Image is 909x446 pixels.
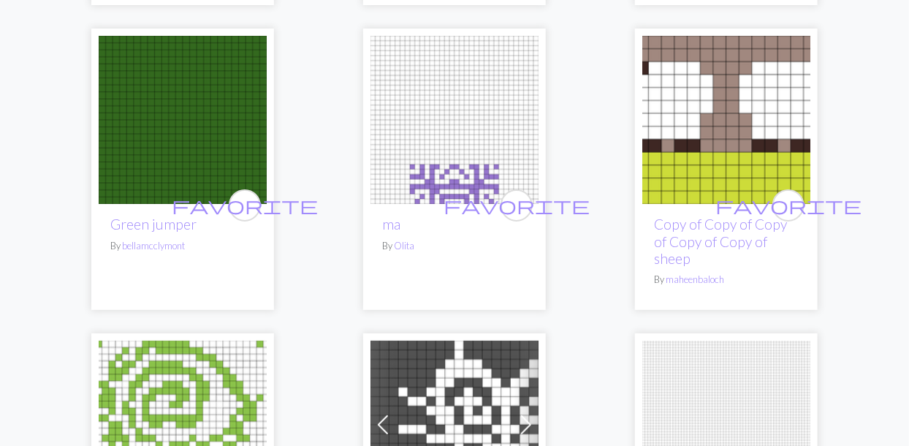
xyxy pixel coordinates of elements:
a: bellamcclymont [122,240,185,252]
i: favourite [172,191,318,220]
p: By [110,239,255,253]
i: favourite [444,191,590,220]
span: favorite [444,194,590,216]
a: ma [370,111,539,125]
a: sheep [642,111,810,125]
img: ma [370,36,539,204]
p: By [382,239,527,253]
i: favourite [715,191,862,220]
button: favourite [501,189,533,222]
span: favorite [172,194,318,216]
a: maheenbaloch [666,273,724,285]
span: favorite [715,194,862,216]
a: ma [382,216,400,233]
img: Green jumper [99,36,267,204]
a: Green jumper [110,216,197,233]
p: By [654,273,799,287]
a: Majora [370,416,539,430]
a: Copy of Copy of Copy of Copy of Copy of sheep [654,216,787,266]
img: sheep [642,36,810,204]
a: galaxy smaller [99,416,267,430]
a: Animal Farm [642,416,810,430]
a: Olita [394,240,414,252]
button: favourite [772,189,805,222]
a: Green jumper [99,111,267,125]
button: favourite [229,189,261,222]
